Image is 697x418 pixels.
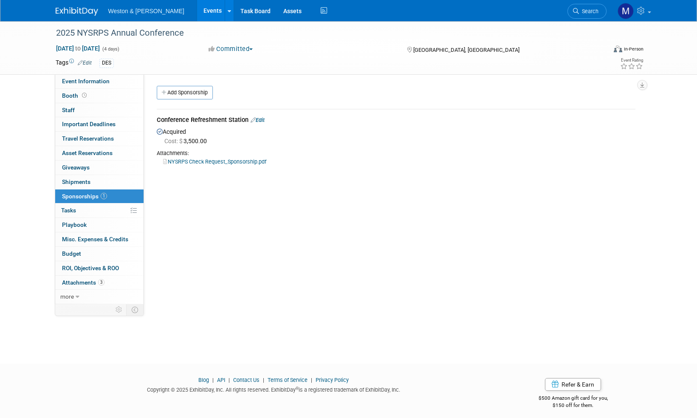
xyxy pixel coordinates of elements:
div: Copyright © 2025 ExhibitDay, Inc. All rights reserved. ExhibitDay is a registered trademark of Ex... [56,384,492,394]
div: 2025 NYSRPS Annual Conference [53,25,594,41]
a: Playbook [55,218,144,232]
a: Tasks [55,203,144,217]
a: Staff [55,103,144,117]
span: Tasks [61,207,76,214]
span: Booth not reserved yet [80,92,88,99]
a: Booth [55,89,144,103]
a: NYSRPS Check Request_Sponsorship.pdf [163,158,266,165]
span: 3 [98,279,104,285]
span: Search [579,8,598,14]
a: Misc. Expenses & Credits [55,232,144,246]
div: Event Rating [620,58,643,62]
a: Giveaways [55,161,144,175]
span: Staff [62,107,75,113]
div: Attachments: [157,150,635,157]
a: Contact Us [233,377,260,383]
span: Travel Reservations [62,135,114,142]
a: Attachments3 [55,276,144,290]
a: Blog [198,377,209,383]
img: Mary Ann Trujillo [618,3,634,19]
div: Conference Refreshment Station [157,116,635,126]
span: ROI, Objectives & ROO [62,265,119,271]
a: API [217,377,225,383]
span: Misc. Expenses & Credits [62,236,128,243]
a: Privacy Policy [316,377,349,383]
div: Event Format [556,44,644,57]
a: Terms of Service [268,377,308,383]
a: Budget [55,247,144,261]
span: Weston & [PERSON_NAME] [108,8,184,14]
span: | [226,377,232,383]
span: | [261,377,266,383]
a: Travel Reservations [55,132,144,146]
span: [DATE] [DATE] [56,45,100,52]
span: 1 [101,193,107,199]
a: Important Deadlines [55,117,144,131]
span: Important Deadlines [62,121,116,127]
td: Toggle Event Tabs [126,304,144,315]
span: Shipments [62,178,90,185]
span: | [210,377,216,383]
span: Attachments [62,279,104,286]
a: Sponsorships1 [55,189,144,203]
a: Shipments [55,175,144,189]
td: Tags [56,58,92,68]
img: Format-Inperson.png [614,45,622,52]
span: [GEOGRAPHIC_DATA], [GEOGRAPHIC_DATA] [413,47,519,53]
a: Search [567,4,607,19]
span: Budget [62,250,81,257]
div: In-Person [624,46,643,52]
span: to [74,45,82,52]
button: Committed [206,45,256,54]
span: Asset Reservations [62,150,113,156]
span: more [60,293,74,300]
div: $150 off for them. [505,402,642,409]
a: Edit [78,60,92,66]
sup: ® [296,386,299,391]
span: (4 days) [102,46,119,52]
a: Add Sponsorship [157,86,213,99]
span: Playbook [62,221,87,228]
span: | [309,377,314,383]
a: Edit [251,117,265,123]
span: Booth [62,92,88,99]
a: Refer & Earn [545,378,601,391]
div: $500 Amazon gift card for you, [505,389,642,409]
a: Asset Reservations [55,146,144,160]
span: 3,500.00 [164,138,210,144]
div: Acquired [157,126,635,166]
a: more [55,290,144,304]
span: Sponsorships [62,193,107,200]
a: ROI, Objectives & ROO [55,261,144,275]
a: Event Information [55,74,144,88]
div: DES [99,59,114,68]
span: Event Information [62,78,110,85]
span: Giveaways [62,164,90,171]
img: ExhibitDay [56,7,98,16]
span: Cost: $ [164,138,183,144]
td: Personalize Event Tab Strip [112,304,127,315]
